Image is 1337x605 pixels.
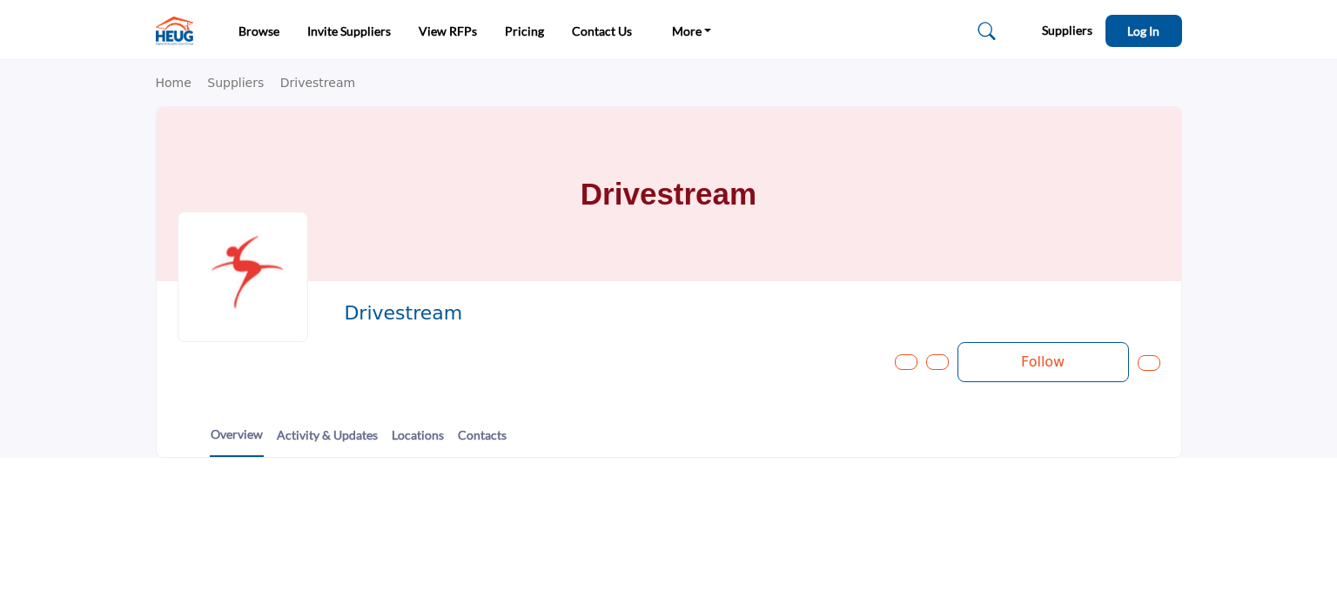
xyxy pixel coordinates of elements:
a: Contact Us [572,24,632,38]
a: Drivestream [280,76,355,90]
button: Follow [957,342,1129,382]
a: Activity & Updates [276,426,379,456]
h1: Drivestream [581,107,756,281]
button: Like [926,354,949,370]
div: Suppliers [1017,21,1092,42]
a: Contacts [457,426,507,456]
a: Home [156,76,208,90]
button: Log In [1105,15,1182,47]
a: Suppliers [207,76,279,90]
a: View RFPs [419,24,477,38]
span: Log In [1127,24,1159,38]
a: More [660,19,724,44]
a: Invite Suppliers [307,24,391,38]
img: site Logo [156,17,202,45]
a: Locations [391,426,445,456]
a: Browse [239,24,279,38]
h2: Drivestream [344,302,823,325]
a: Overview [210,425,264,457]
h5: Suppliers [1042,23,1092,38]
button: More details [1138,355,1160,371]
a: Search [961,17,1007,45]
a: Pricing [505,24,544,38]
